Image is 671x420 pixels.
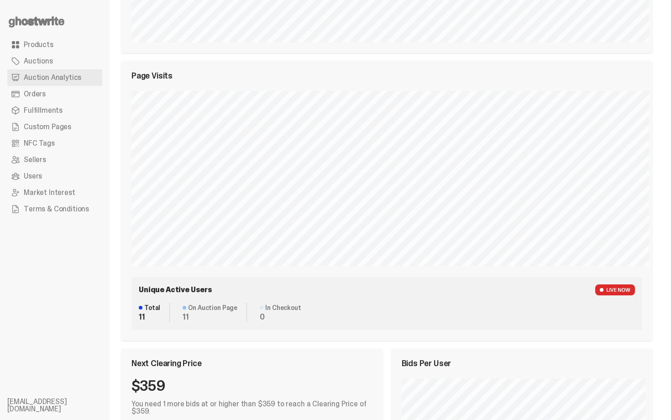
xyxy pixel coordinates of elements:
span: Bids Per User [402,359,451,367]
a: Sellers [7,152,102,168]
span: Products [24,41,53,48]
span: NFC Tags [24,140,55,147]
span: Market Interest [24,189,75,196]
dd: 0 [260,313,301,321]
span: Fulfillments [24,107,63,114]
span: Next Clearing Price [131,359,202,367]
span: Auctions [24,58,53,65]
dd: 11 [183,313,237,321]
p: You need 1 more bids at or higher than $359 to reach a Clearing Price of $359. [131,400,372,415]
a: Market Interest [7,184,102,201]
span: Page Visits [131,72,173,80]
span: Terms & Conditions [24,205,89,213]
span: LIVE NOW [595,284,635,295]
a: Products [7,37,102,53]
a: Users [7,168,102,184]
span: Custom Pages [24,123,71,131]
span: Sellers [24,156,46,163]
dd: 11 [139,313,160,321]
a: Auctions [7,53,102,69]
a: Orders [7,86,102,102]
a: Custom Pages [7,119,102,135]
span: Orders [24,90,46,98]
dt: On Auction Page [183,304,237,311]
span: Users [24,173,42,180]
dt: Total [139,304,160,311]
span: Auction Analytics [24,74,81,81]
div: $359 [131,378,372,393]
dt: In Checkout [260,304,301,311]
a: Fulfillments [7,102,102,119]
a: Auction Analytics [7,69,102,86]
span: Unique Active Users [139,286,212,294]
li: [EMAIL_ADDRESS][DOMAIN_NAME] [7,398,117,413]
a: Terms & Conditions [7,201,102,217]
a: NFC Tags [7,135,102,152]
